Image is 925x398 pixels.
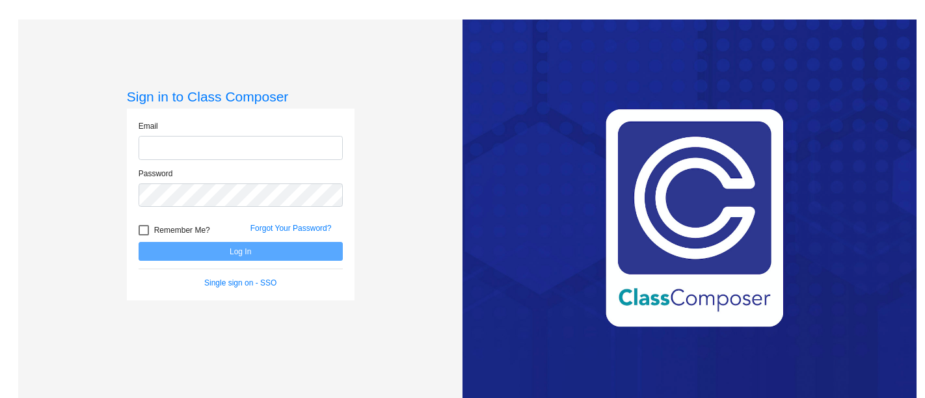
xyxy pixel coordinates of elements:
[139,120,158,132] label: Email
[139,168,173,179] label: Password
[154,222,210,238] span: Remember Me?
[127,88,355,105] h3: Sign in to Class Composer
[204,278,276,287] a: Single sign on - SSO
[250,224,332,233] a: Forgot Your Password?
[139,242,343,261] button: Log In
